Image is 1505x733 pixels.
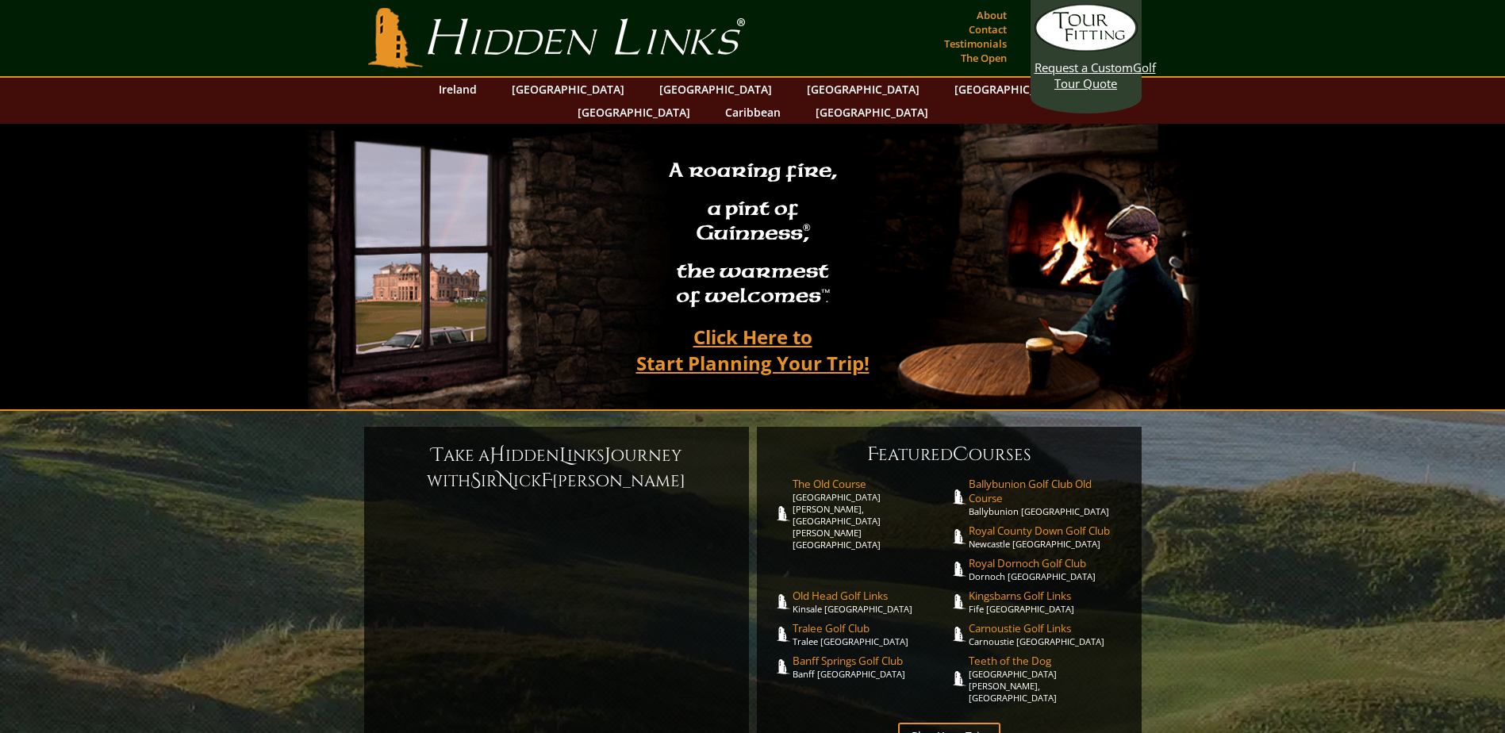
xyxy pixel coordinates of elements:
[541,468,552,493] span: F
[504,78,632,101] a: [GEOGRAPHIC_DATA]
[490,443,505,468] span: H
[497,468,513,493] span: N
[380,443,733,493] h6: ake a idden inks ourney with ir ick [PERSON_NAME]
[793,654,950,668] span: Banff Springs Golf Club
[799,78,927,101] a: [GEOGRAPHIC_DATA]
[957,47,1011,69] a: The Open
[793,654,950,680] a: Banff Springs Golf ClubBanff [GEOGRAPHIC_DATA]
[969,477,1126,505] span: Ballybunion Golf Club Old Course
[969,621,1126,635] span: Carnoustie Golf Links
[969,654,1126,668] span: Teeth of the Dog
[953,442,969,467] span: C
[658,152,847,318] h2: A roaring fire, a pint of Guinness , the warmest of welcomes™.
[793,621,950,635] span: Tralee Golf Club
[969,524,1126,538] span: Royal County Down Golf Club
[969,556,1126,570] span: Royal Dornoch Golf Club
[570,101,698,124] a: [GEOGRAPHIC_DATA]
[969,654,1126,704] a: Teeth of the Dog[GEOGRAPHIC_DATA][PERSON_NAME], [GEOGRAPHIC_DATA]
[1035,59,1133,75] span: Request a Custom
[965,18,1011,40] a: Contact
[793,621,950,647] a: Tralee Golf ClubTralee [GEOGRAPHIC_DATA]
[969,477,1126,517] a: Ballybunion Golf Club Old CourseBallybunion [GEOGRAPHIC_DATA]
[969,556,1126,582] a: Royal Dornoch Golf ClubDornoch [GEOGRAPHIC_DATA]
[1035,4,1138,91] a: Request a CustomGolf Tour Quote
[946,78,1075,101] a: [GEOGRAPHIC_DATA]
[773,442,1126,467] h6: eatured ourses
[973,4,1011,26] a: About
[793,589,950,603] span: Old Head Golf Links
[605,443,611,468] span: J
[717,101,789,124] a: Caribbean
[793,477,950,551] a: The Old Course[GEOGRAPHIC_DATA][PERSON_NAME], [GEOGRAPHIC_DATA][PERSON_NAME] [GEOGRAPHIC_DATA]
[867,442,878,467] span: F
[793,477,950,491] span: The Old Course
[620,318,885,382] a: Click Here toStart Planning Your Trip!
[808,101,936,124] a: [GEOGRAPHIC_DATA]
[940,33,1011,55] a: Testimonials
[793,589,950,615] a: Old Head Golf LinksKinsale [GEOGRAPHIC_DATA]
[470,468,481,493] span: S
[651,78,780,101] a: [GEOGRAPHIC_DATA]
[969,621,1126,647] a: Carnoustie Golf LinksCarnoustie [GEOGRAPHIC_DATA]
[431,78,485,101] a: Ireland
[432,443,443,468] span: T
[969,589,1126,615] a: Kingsbarns Golf LinksFife [GEOGRAPHIC_DATA]
[559,443,567,468] span: L
[969,589,1126,603] span: Kingsbarns Golf Links
[969,524,1126,550] a: Royal County Down Golf ClubNewcastle [GEOGRAPHIC_DATA]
